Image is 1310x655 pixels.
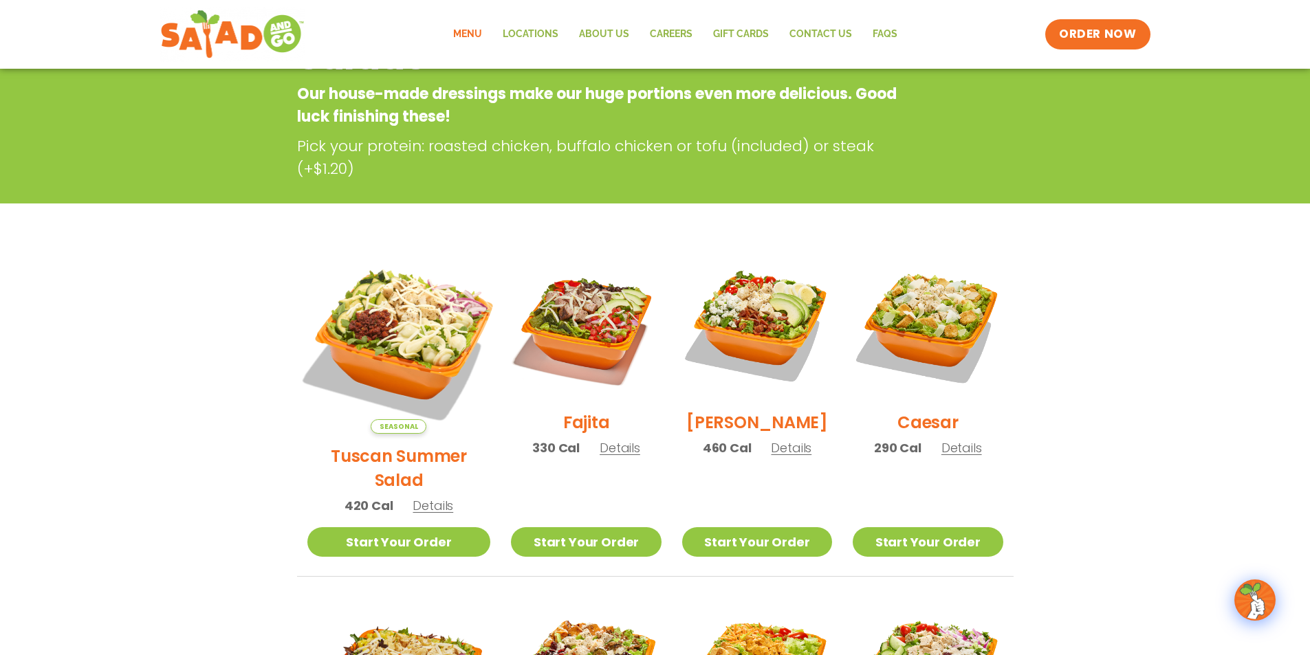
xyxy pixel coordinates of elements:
[563,410,610,434] h2: Fajita
[897,410,959,434] h2: Caesar
[686,410,828,434] h2: [PERSON_NAME]
[853,250,1003,400] img: Product photo for Caesar Salad
[1236,581,1274,619] img: wpChatIcon
[703,19,779,50] a: GIFT CARDS
[443,19,908,50] nav: Menu
[511,250,661,400] img: Product photo for Fajita Salad
[532,438,580,457] span: 330 Cal
[941,439,982,456] span: Details
[682,250,832,400] img: Product photo for Cobb Salad
[600,439,640,456] span: Details
[779,19,862,50] a: Contact Us
[862,19,908,50] a: FAQs
[371,419,426,434] span: Seasonal
[1045,19,1150,49] a: ORDER NOW
[297,135,909,180] p: Pick your protein: roasted chicken, buffalo chicken or tofu (included) or steak (+$1.20)
[307,527,491,557] a: Start Your Order
[874,438,921,457] span: 290 Cal
[511,527,661,557] a: Start Your Order
[443,19,492,50] a: Menu
[703,438,752,457] span: 460 Cal
[640,19,703,50] a: Careers
[160,7,305,62] img: new-SAG-logo-768×292
[291,234,506,449] img: Product photo for Tuscan Summer Salad
[569,19,640,50] a: About Us
[853,527,1003,557] a: Start Your Order
[345,496,393,515] span: 420 Cal
[771,439,811,456] span: Details
[682,527,832,557] a: Start Your Order
[492,19,569,50] a: Locations
[307,444,491,492] h2: Tuscan Summer Salad
[413,497,453,514] span: Details
[297,82,903,128] p: Our house-made dressings make our huge portions even more delicious. Good luck finishing these!
[1059,26,1136,43] span: ORDER NOW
